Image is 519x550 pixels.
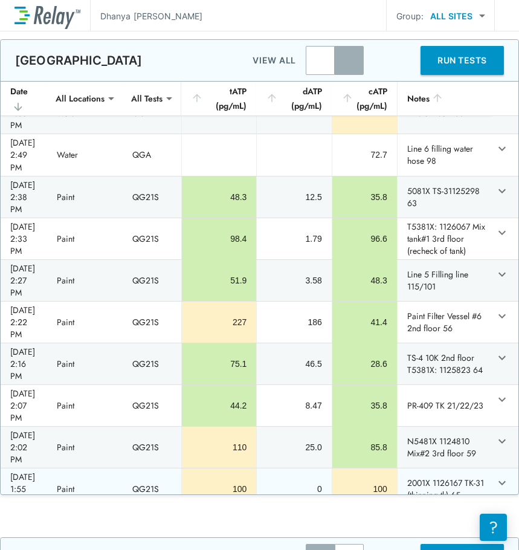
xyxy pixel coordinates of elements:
[266,483,321,495] div: 0
[47,468,123,510] td: Paint
[10,262,37,299] div: [DATE] 2:27 PM
[192,233,247,245] div: 98.4
[192,441,247,453] div: 110
[399,52,416,69] button: Site setup
[123,134,181,175] td: QGA
[47,385,123,426] td: Paint
[192,274,247,286] div: 51.9
[342,233,387,245] div: 96.6
[123,176,181,218] td: QG21S
[397,134,492,175] td: Line 6 filling water hose 98
[10,429,37,465] div: [DATE] 2:02 PM
[397,302,492,343] td: Paint Filter Vessel #6 2nd floor 56
[100,10,203,22] p: Dhanya [PERSON_NAME]
[192,358,247,370] div: 75.1
[492,264,512,285] button: expand row
[266,191,321,203] div: 12.5
[47,134,123,175] td: Water
[342,149,387,161] div: 72.7
[397,343,492,384] td: TS-4 10K 2nd floor T5381X: 1125823 64
[396,10,424,22] p: Group:
[266,274,321,286] div: 3.58
[10,387,37,424] div: [DATE] 2:07 PM
[47,86,113,111] div: All Locations
[480,514,507,541] iframe: Resource center
[123,427,181,468] td: QG21S
[407,91,482,106] div: Notes
[370,46,399,75] button: Export
[266,316,321,328] div: 186
[266,358,321,370] div: 46.5
[123,468,181,510] td: QG21S
[1,82,47,116] th: Date
[421,46,504,75] button: RUN TESTS
[10,137,37,173] div: [DATE] 2:49 PM
[492,306,512,326] button: expand row
[192,191,247,203] div: 48.3
[15,53,143,68] p: [GEOGRAPHIC_DATA]
[342,483,387,495] div: 100
[397,176,492,218] td: 5081X TS-31125298 63
[10,304,37,340] div: [DATE] 2:22 PM
[191,84,247,113] div: tATP (pg/mL)
[47,260,123,301] td: Paint
[266,400,321,412] div: 8.47
[15,3,80,29] img: LuminUltra Relay
[123,385,181,426] td: QG21S
[492,181,512,201] button: expand row
[492,473,512,493] button: expand row
[192,483,247,495] div: 100
[341,84,387,113] div: cATP (pg/mL)
[10,179,37,215] div: [DATE] 2:38 PM
[266,233,321,245] div: 1.79
[47,176,123,218] td: Paint
[397,260,492,301] td: Line 5 Filling line 115/101
[397,427,492,468] td: N5481X 1124810 Mix#2 3rd floor 59
[123,343,181,384] td: QG21S
[123,260,181,301] td: QG21S
[192,400,247,412] div: 44.2
[342,274,387,286] div: 48.3
[10,346,37,382] div: [DATE] 2:16 PM
[492,222,512,243] button: expand row
[253,53,296,68] p: VIEW ALL
[123,86,171,111] div: All Tests
[47,427,123,468] td: Paint
[342,191,387,203] div: 35.8
[10,471,37,507] div: [DATE] 1:55 PM
[123,218,181,259] td: QG21S
[397,468,492,510] td: 2001X 1126167 TK-31 (thinning tk) 65
[342,400,387,412] div: 35.8
[397,218,492,259] td: T5381X: 1126067 Mix tank#1 3rd floor (recheck of tank)
[123,302,181,343] td: QG21S
[47,343,123,384] td: Paint
[10,221,37,257] div: [DATE] 2:33 PM
[342,358,387,370] div: 28.6
[266,441,321,453] div: 25.0
[342,316,387,328] div: 41.4
[492,348,512,368] button: expand row
[47,218,123,259] td: Paint
[492,431,512,451] button: expand row
[47,302,123,343] td: Paint
[492,138,512,159] button: expand row
[266,84,321,113] div: dATP (pg/mL)
[397,385,492,426] td: PR-409 TK 21/22/23
[492,389,512,410] button: expand row
[342,441,387,453] div: 85.8
[192,316,247,328] div: 227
